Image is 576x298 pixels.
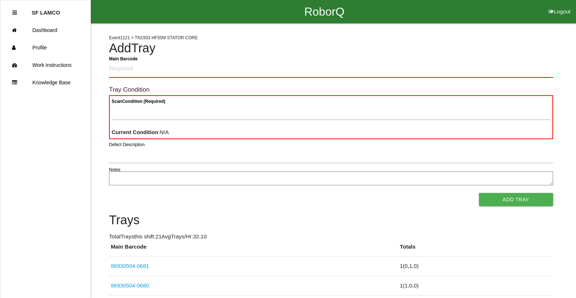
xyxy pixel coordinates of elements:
[109,41,553,55] h4: Add Tray
[0,74,90,91] a: Knowledge Base
[479,193,553,206] button: Add Tray
[109,141,145,148] label: Defect Description
[398,257,553,276] td: 1 ( 0 , 1 , 0 )
[109,35,198,40] span: Event 1121 > TN1933 HF55M STATOR CORE
[109,213,553,227] h4: Trays
[398,276,553,295] td: 1 ( 1 , 0 , 0 )
[109,243,398,257] th: Main Barcode
[32,4,60,16] p: SF LAMCO
[111,263,149,269] a: 86930504-0681
[0,21,90,39] a: Dashboard
[109,233,553,241] p: Total Trays this shift: 21 Avg Trays /Hr: 32.10
[112,129,169,135] span: : N/A
[109,86,553,93] h6: Tray Condition
[398,243,553,257] th: Totals
[109,56,138,61] b: Main Barcode
[109,61,553,78] input: Required
[112,129,158,135] b: Current Condition
[12,4,17,21] div: Close
[0,56,90,74] a: Work Instructions
[112,99,165,104] b: Scan Condition (Required)
[0,39,90,56] a: Profile
[111,282,149,289] a: 86930504-0680
[109,166,120,173] label: Notes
